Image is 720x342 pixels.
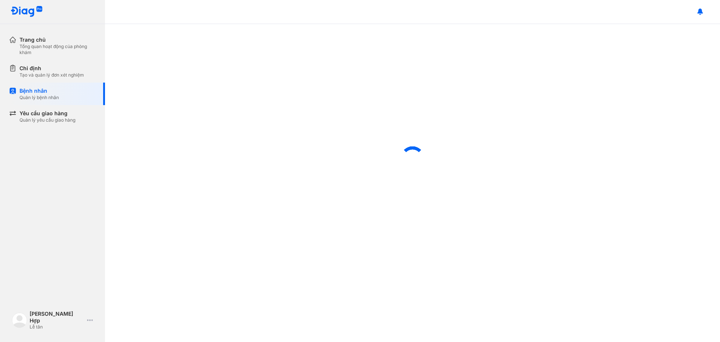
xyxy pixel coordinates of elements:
img: logo [10,6,43,18]
div: Quản lý bệnh nhân [19,95,59,101]
div: Trang chủ [19,36,96,44]
div: Tạo và quản lý đơn xét nghiệm [19,72,84,78]
div: Yêu cầu giao hàng [19,110,75,117]
div: [PERSON_NAME] Hợp [30,310,84,324]
div: Quản lý yêu cầu giao hàng [19,117,75,123]
div: Chỉ định [19,65,84,72]
div: Lễ tân [30,324,84,330]
div: Bệnh nhân [19,87,59,95]
div: Tổng quan hoạt động của phòng khám [19,44,96,56]
img: logo [12,313,27,328]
